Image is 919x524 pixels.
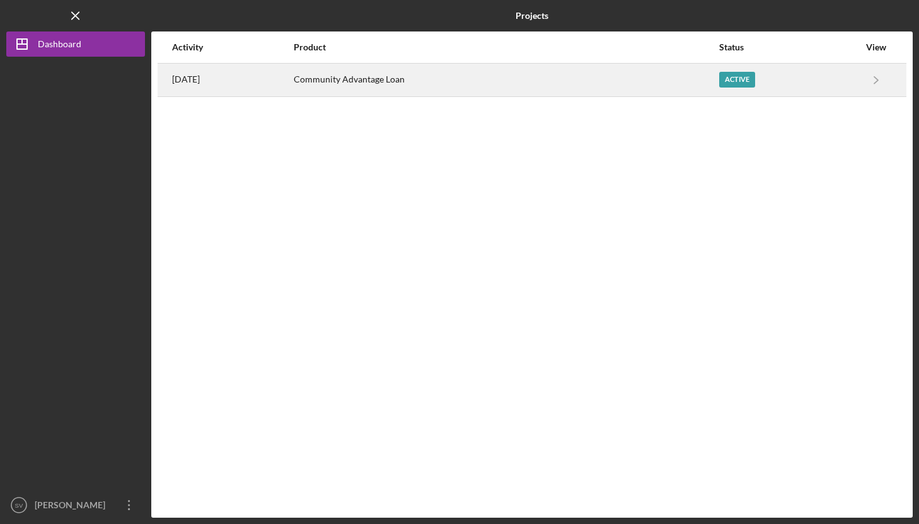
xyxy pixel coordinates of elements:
text: SV [15,502,23,509]
div: [PERSON_NAME] [32,493,113,521]
div: Active [719,72,755,88]
div: View [860,42,892,52]
div: Product [294,42,718,52]
div: Community Advantage Loan [294,64,718,96]
div: Dashboard [38,31,81,60]
div: Status [719,42,859,52]
div: Activity [172,42,292,52]
b: Projects [516,11,548,21]
button: Dashboard [6,31,145,57]
button: SV[PERSON_NAME] [6,493,145,518]
time: 2025-10-01 15:06 [172,74,200,84]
